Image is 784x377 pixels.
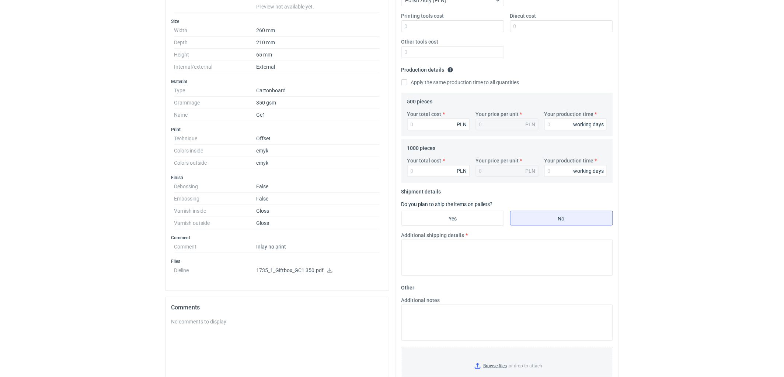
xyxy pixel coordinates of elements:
dt: Varnish inside [174,205,257,217]
h3: Material [171,79,383,85]
dt: Technique [174,133,257,145]
dd: Cartonboard [257,85,380,97]
dt: Comment [174,241,257,253]
dt: Grammage [174,97,257,109]
dt: Width [174,24,257,37]
dd: Inlay no print [257,241,380,253]
label: Your price per unit [476,157,519,164]
dd: 65 mm [257,49,380,61]
dd: External [257,61,380,73]
dd: False [257,193,380,205]
input: 0 [407,165,470,177]
input: 0 [544,119,607,130]
label: Additional notes [401,297,440,304]
div: PLN [457,167,467,175]
h3: Size [171,18,383,24]
label: Your production time [544,157,594,164]
label: Apply the same production time to all quantities [401,79,519,86]
label: Yes [401,211,504,226]
label: Your price per unit [476,110,519,118]
dd: Gloss [257,217,380,229]
dd: 260 mm [257,24,380,37]
dd: Gc1 [257,109,380,121]
label: Your total cost [407,110,442,118]
div: working days [574,167,604,175]
h3: Files [171,258,383,264]
dd: 210 mm [257,37,380,49]
dd: False [257,181,380,193]
dt: Colors outside [174,157,257,169]
input: 0 [407,119,470,130]
dt: Type [174,85,257,97]
dt: Dieline [174,264,257,279]
dd: Gloss [257,205,380,217]
div: PLN [526,121,536,128]
dd: Offset [257,133,380,145]
div: PLN [457,121,467,128]
h2: Comments [171,303,383,312]
h3: Print [171,127,383,133]
dd: cmyk [257,157,380,169]
div: working days [574,121,604,128]
h3: Comment [171,235,383,241]
label: Other tools cost [401,38,439,45]
input: 0 [401,20,504,32]
label: Diecut cost [510,12,536,20]
label: Your total cost [407,157,442,164]
legend: 1000 pieces [407,142,436,151]
span: Preview not available yet. [257,4,314,10]
dt: Name [174,109,257,121]
dd: cmyk [257,145,380,157]
dt: Depth [174,37,257,49]
dt: Colors inside [174,145,257,157]
h3: Finish [171,175,383,181]
input: 0 [401,46,504,58]
legend: Shipment details [401,186,441,195]
dt: Debossing [174,181,257,193]
p: 1735_1_Giftbox_GC1 350.pdf [257,267,380,274]
input: 0 [510,20,613,32]
label: Additional shipping details [401,232,464,239]
legend: 500 pieces [407,96,433,104]
dt: Embossing [174,193,257,205]
dt: Varnish outside [174,217,257,229]
input: 0 [544,165,607,177]
label: Printing tools cost [401,12,444,20]
dt: Height [174,49,257,61]
legend: Other [401,282,415,291]
div: No comments to display [171,318,383,325]
div: PLN [526,167,536,175]
dt: Internal/external [174,61,257,73]
legend: Production details [401,64,453,73]
dd: 350 gsm [257,97,380,109]
label: Do you plan to ship the items on pallets? [401,201,493,207]
label: Your production time [544,110,594,118]
label: No [510,211,613,226]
